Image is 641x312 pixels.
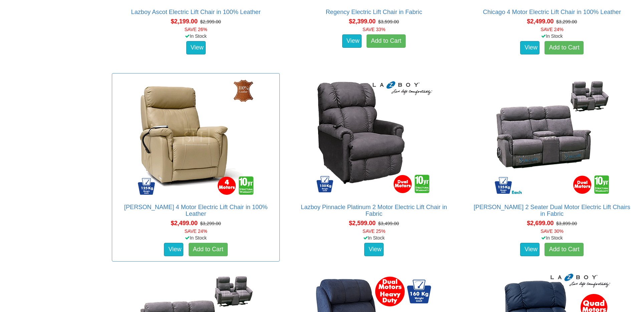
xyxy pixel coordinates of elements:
span: $2,599.00 [349,220,376,226]
del: $2,999.00 [200,19,221,24]
span: $2,499.00 [171,220,198,226]
font: SAVE 24% [185,228,207,234]
a: View [520,41,540,54]
a: View [342,34,362,48]
a: [PERSON_NAME] 2 Seater Dual Motor Electric Lift Chairs in Fabric [474,204,630,217]
a: View [364,243,384,256]
span: $2,199.00 [171,18,198,25]
div: In Stock [467,33,637,39]
div: In Stock [467,235,637,241]
a: Chicago 4 Motor Electric Lift Chair in 100% Leather [483,9,621,15]
a: View [520,243,540,256]
del: $3,299.00 [200,221,221,226]
a: View [164,243,183,256]
span: $2,399.00 [349,18,376,25]
del: $3,499.00 [378,221,399,226]
a: Add to Cart [545,41,584,54]
a: Add to Cart [545,243,584,256]
font: SAVE 25% [363,228,385,234]
span: $2,499.00 [527,18,554,25]
del: $3,599.00 [378,19,399,24]
div: In Stock [288,235,459,241]
a: Regency Electric Lift Chair in Fabric [326,9,422,15]
div: In Stock [111,33,281,39]
a: [PERSON_NAME] 4 Motor Electric Lift Chair in 100% Leather [124,204,268,217]
img: Dalton 2 Seater Dual Motor Electric Lift Chairs in Fabric [492,77,612,197]
img: Lazboy Pinnacle Platinum 2 Motor Electric Lift Chair in Fabric [314,77,434,197]
del: $3,899.00 [556,221,577,226]
a: Lazboy Pinnacle Platinum 2 Motor Electric Lift Chair in Fabric [301,204,447,217]
div: In Stock [111,235,281,241]
font: SAVE 33% [363,27,385,32]
font: SAVE 30% [541,228,563,234]
font: SAVE 24% [541,27,563,32]
a: View [186,41,206,54]
a: Add to Cart [367,34,406,48]
font: SAVE 26% [185,27,207,32]
del: $3,299.00 [556,19,577,24]
img: Dalton 4 Motor Electric Lift Chair in 100% Leather [136,77,256,197]
span: $2,699.00 [527,220,554,226]
a: Lazboy Ascot Electric Lift Chair in 100% Leather [131,9,261,15]
a: Add to Cart [189,243,228,256]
